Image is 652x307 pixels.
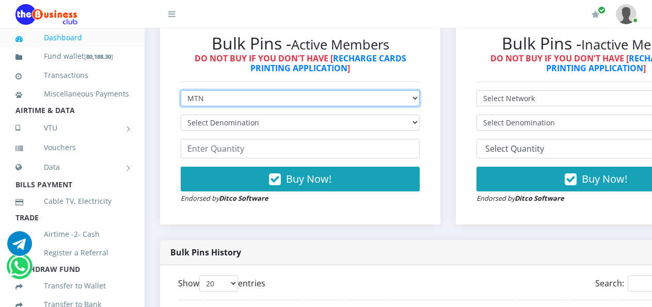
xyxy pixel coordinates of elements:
a: VTU [15,115,129,141]
a: Miscellaneous Payments [15,82,129,106]
a: Airtime -2- Cash [15,222,129,246]
input: Enter Quantity [181,139,420,158]
button: Buy Now! [181,167,420,191]
a: Dashboard [15,26,129,50]
a: Vouchers [15,136,129,159]
label: Show entries [178,276,265,292]
span: Buy Now! [286,172,331,186]
a: RECHARGE CARDS PRINTING APPLICATION [250,53,406,74]
img: Logo [15,4,77,25]
b: 80,188.30 [86,53,111,60]
strong: Bulk Pins History [170,247,241,258]
strong: Ditco Software [219,193,268,203]
a: Transfer to Wallet [15,274,129,298]
small: [ ] [84,53,113,60]
a: Data [15,154,129,180]
small: Endorsed by [181,193,268,203]
img: User [616,4,637,24]
small: Active Members [291,36,389,54]
a: Fund wallet[80,188.30] [15,44,129,69]
a: Transactions [15,63,129,87]
a: Chat for support [7,239,32,256]
strong: Ditco Software [515,193,564,203]
h2: Bulk Pins - [181,34,420,53]
a: Cable TV, Electricity [15,189,129,213]
strong: DO NOT BUY IF YOU DON'T HAVE [ ] [195,53,406,74]
span: Buy Now! [582,172,627,186]
a: Register a Referral [15,241,129,265]
small: Endorsed by [476,193,564,203]
i: Renew/Upgrade Subscription [592,10,599,19]
a: Chat for support [9,262,30,279]
select: Showentries [199,276,238,292]
span: Renew/Upgrade Subscription [598,6,606,14]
